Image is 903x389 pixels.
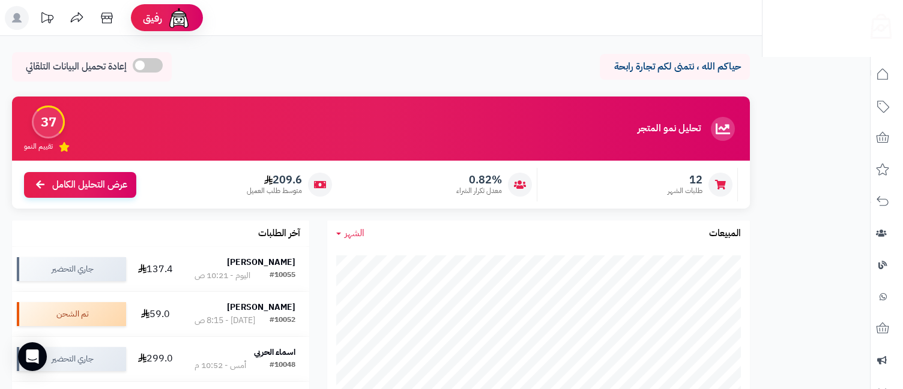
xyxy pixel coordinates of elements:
div: جاري التحضير [17,257,126,281]
h3: المبيعات [709,228,741,239]
div: #10048 [270,360,295,372]
strong: [PERSON_NAME] [227,256,295,269]
td: 59.0 [131,292,181,336]
div: #10055 [270,270,295,282]
div: Open Intercom Messenger [18,342,47,371]
span: متوسط طلب العميل [247,186,302,196]
span: رفيق [143,11,162,25]
img: logo [863,9,892,39]
span: معدل تكرار الشراء [456,186,502,196]
div: [DATE] - 8:15 ص [195,315,255,327]
span: تقييم النمو [24,141,53,152]
td: 299.0 [131,337,181,381]
span: عرض التحليل الكامل [52,178,127,192]
strong: اسماء الحربي [254,346,295,358]
h3: آخر الطلبات [258,228,300,239]
span: طلبات الشهر [668,186,702,196]
div: أمس - 10:52 م [195,360,246,372]
a: عرض التحليل الكامل [24,172,136,198]
a: تحديثات المنصة [32,6,62,33]
strong: [PERSON_NAME] [227,301,295,313]
td: 137.4 [131,247,181,291]
img: ai-face.png [167,6,191,30]
p: حياكم الله ، نتمنى لكم تجارة رابحة [609,60,741,74]
div: تم الشحن [17,302,126,326]
span: 12 [668,173,702,186]
h3: تحليل نمو المتجر [638,123,701,134]
span: 0.82% [456,173,502,186]
span: إعادة تحميل البيانات التلقائي [26,60,127,74]
span: الشهر [345,226,364,240]
a: الشهر [336,227,364,240]
div: جاري التحضير [17,347,126,371]
span: 209.6 [247,173,302,186]
div: #10052 [270,315,295,327]
div: اليوم - 10:21 ص [195,270,250,282]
